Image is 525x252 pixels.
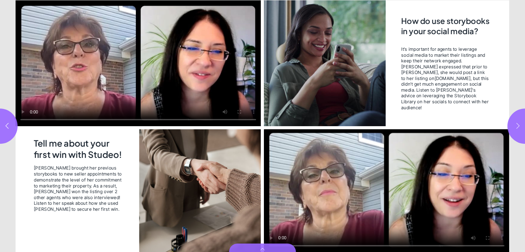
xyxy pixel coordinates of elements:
[435,75,471,81] a: [DOMAIN_NAME]
[34,137,127,160] h2: Tell me about your first win with Studeo!
[401,46,489,110] span: It's important for agents to leverage social media to market their listings and keep their networ...
[15,0,261,126] video: Video
[264,129,509,252] video: Video
[401,16,491,41] h2: How do use storybooks in your social media?
[34,165,125,212] span: [PERSON_NAME] brought her previous storybooks to new seller appointments to demonstrate the level...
